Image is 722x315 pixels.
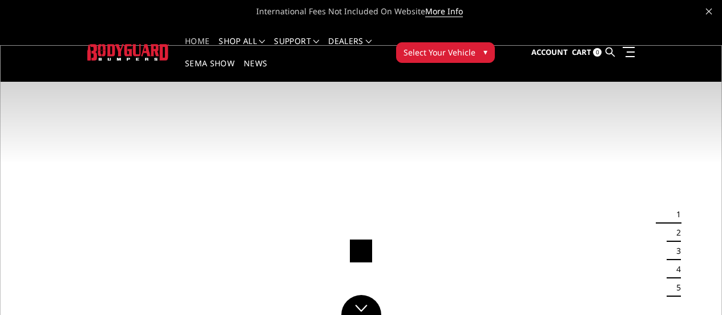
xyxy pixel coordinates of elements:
button: 1 of 5 [669,205,681,224]
span: Cart [572,47,591,57]
a: News [244,59,267,82]
button: Select Your Vehicle [396,42,495,63]
a: Cart 0 [572,37,602,68]
a: More Info [425,6,463,17]
span: Select Your Vehicle [404,46,475,58]
a: Dealers [328,37,372,59]
button: 4 of 5 [669,260,681,278]
a: shop all [219,37,265,59]
button: 2 of 5 [669,224,681,242]
button: 3 of 5 [669,242,681,260]
button: 5 of 5 [669,278,681,297]
span: 0 [593,48,602,57]
a: Account [531,37,568,68]
a: Click to Down [341,295,381,315]
span: ▾ [483,46,487,58]
img: BODYGUARD BUMPERS [87,44,169,60]
a: Support [274,37,319,59]
a: Home [185,37,209,59]
span: Account [531,47,568,57]
a: SEMA Show [185,59,235,82]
